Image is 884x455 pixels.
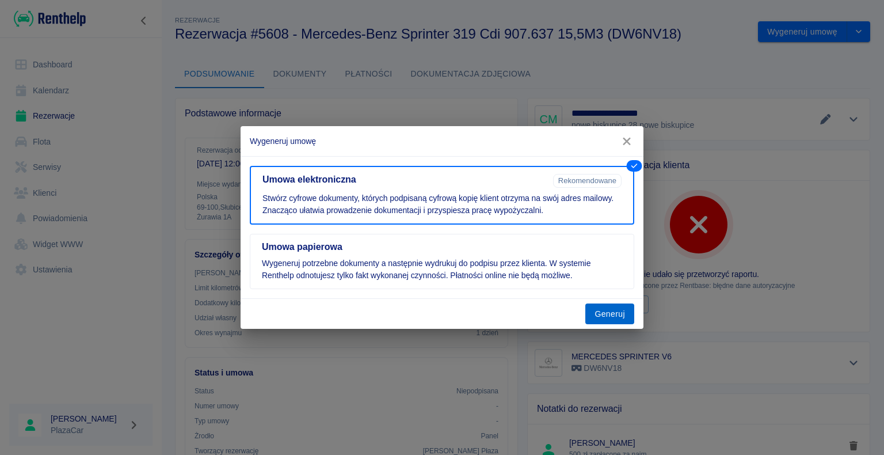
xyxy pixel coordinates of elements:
[241,126,643,156] h2: Wygeneruj umowę
[262,192,622,217] p: Stwórz cyfrowe dokumenty, których podpisaną cyfrową kopię klient otrzyma na swój adres mailowy. Z...
[250,234,634,289] button: Umowa papierowaWygeneruj potrzebne dokumenty a następnie wydrukuj do podpisu przez klienta. W sys...
[262,241,622,253] h5: Umowa papierowa
[262,174,548,185] h5: Umowa elektroniczna
[585,304,634,325] button: Generuj
[250,166,634,225] button: Umowa elektronicznaRekomendowaneStwórz cyfrowe dokumenty, których podpisaną cyfrową kopię klient ...
[262,257,622,282] p: Wygeneruj potrzebne dokumenty a następnie wydrukuj do podpisu przez klienta. W systemie Renthelp ...
[554,176,621,185] span: Rekomendowane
